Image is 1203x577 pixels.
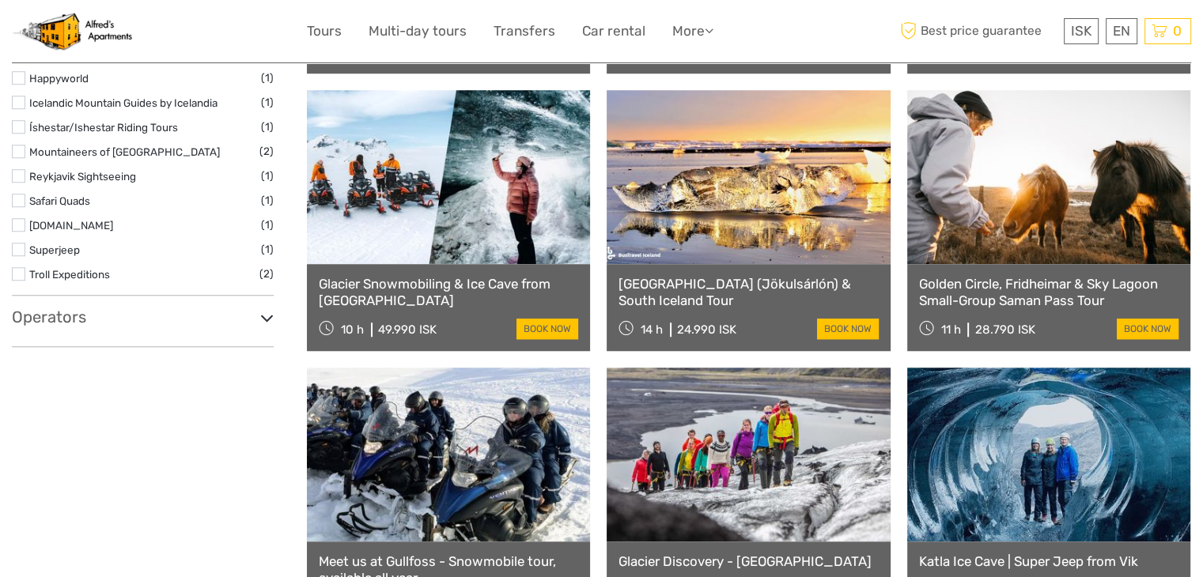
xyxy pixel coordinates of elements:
[29,170,136,183] a: Reykjavik Sightseeing
[261,69,274,87] span: (1)
[672,20,713,43] a: More
[29,121,178,134] a: Íshestar/Ishestar Riding Tours
[307,20,342,43] a: Tours
[22,28,179,40] p: We're away right now. Please check back later!
[817,319,879,339] a: book now
[259,142,274,160] span: (2)
[1117,319,1178,339] a: book now
[341,322,364,337] span: 10 h
[619,276,878,308] a: [GEOGRAPHIC_DATA] (Jökulsárlón) & South Iceland Tour
[619,553,878,569] a: Glacier Discovery - [GEOGRAPHIC_DATA]
[319,276,578,308] a: Glacier Snowmobiling & Ice Cave from [GEOGRAPHIC_DATA]
[29,194,90,207] a: Safari Quads
[582,20,645,43] a: Car rental
[29,72,89,85] a: Happyworld
[259,265,274,283] span: (2)
[677,322,736,337] div: 24.990 ISK
[1106,18,1137,44] div: EN
[494,20,555,43] a: Transfers
[896,18,1060,44] span: Best price guarantee
[369,20,467,43] a: Multi-day tours
[12,12,132,51] img: 874-12ef2bf2-b9c1-4db3-bedb-5073a85dedbb_logo_small.jpg
[261,93,274,111] span: (1)
[29,243,80,256] a: Superjeep
[261,118,274,136] span: (1)
[29,219,113,232] a: [DOMAIN_NAME]
[261,191,274,209] span: (1)
[940,322,960,337] span: 11 h
[182,25,201,43] button: Open LiveChat chat widget
[641,322,663,337] span: 14 h
[29,268,110,281] a: Troll Expeditions
[516,319,578,339] a: book now
[12,307,274,326] h3: Operators
[378,322,437,337] div: 49.990 ISK
[1171,23,1184,39] span: 0
[1071,23,1091,39] span: ISK
[29,96,218,109] a: Icelandic Mountain Guides by Icelandia
[261,216,274,234] span: (1)
[919,553,1178,569] a: Katla Ice Cave | Super Jeep from Vik
[261,167,274,185] span: (1)
[974,322,1035,337] div: 28.790 ISK
[29,145,220,158] a: Mountaineers of [GEOGRAPHIC_DATA]
[261,240,274,258] span: (1)
[919,276,1178,308] a: Golden Circle, Fridheimar & Sky Lagoon Small-Group Saman Pass Tour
